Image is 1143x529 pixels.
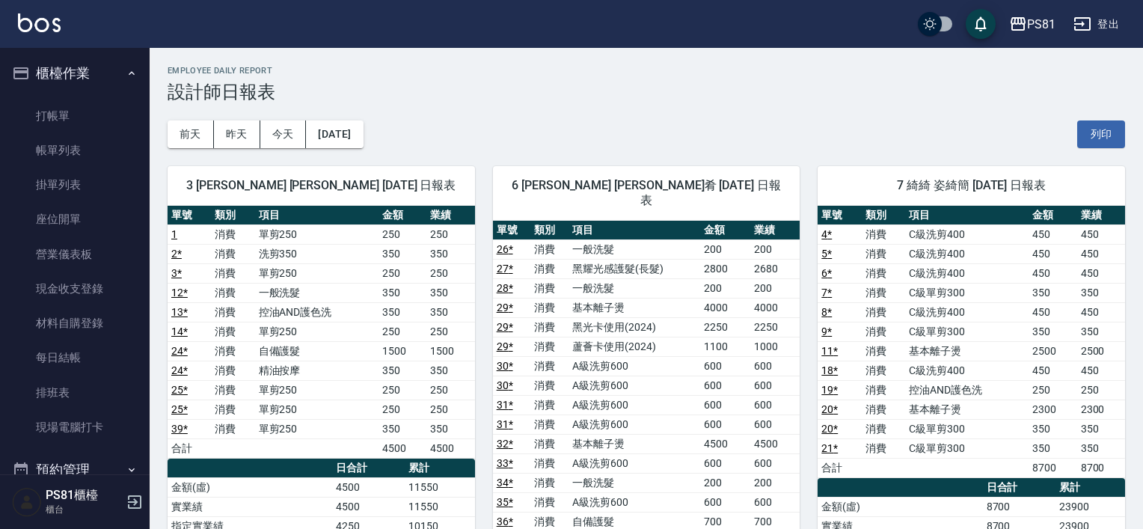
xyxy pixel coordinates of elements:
[426,322,474,341] td: 250
[6,168,144,202] a: 掛單列表
[379,224,426,244] td: 250
[862,438,905,458] td: 消費
[186,178,457,193] span: 3 [PERSON_NAME] [PERSON_NAME] [DATE] 日報表
[862,283,905,302] td: 消費
[1029,380,1076,400] td: 250
[46,488,122,503] h5: PS81櫃檯
[569,337,700,356] td: 蘆薈卡使用(2024)
[862,302,905,322] td: 消費
[426,206,474,225] th: 業績
[1029,341,1076,361] td: 2500
[255,419,379,438] td: 單剪250
[530,415,569,434] td: 消費
[530,434,569,453] td: 消費
[818,497,982,516] td: 金額(虛)
[211,419,254,438] td: 消費
[530,376,569,395] td: 消費
[862,244,905,263] td: 消費
[426,341,474,361] td: 1500
[530,356,569,376] td: 消費
[569,317,700,337] td: 黑光卡使用(2024)
[255,400,379,419] td: 單剪250
[211,263,254,283] td: 消費
[332,497,405,516] td: 4500
[1077,341,1125,361] td: 2500
[1077,283,1125,302] td: 350
[530,317,569,337] td: 消費
[1029,458,1076,477] td: 8700
[905,283,1029,302] td: C級單剪300
[750,221,800,240] th: 業績
[426,283,474,302] td: 350
[700,395,750,415] td: 600
[700,317,750,337] td: 2250
[905,302,1029,322] td: C級洗剪400
[750,376,800,395] td: 600
[862,206,905,225] th: 類別
[1077,206,1125,225] th: 業績
[905,380,1029,400] td: 控油AND護色洗
[405,497,474,516] td: 11550
[6,376,144,410] a: 排班表
[862,322,905,341] td: 消費
[168,82,1125,103] h3: 設計師日報表
[700,376,750,395] td: 600
[1077,244,1125,263] td: 450
[700,337,750,356] td: 1100
[6,54,144,93] button: 櫃檯作業
[1029,361,1076,380] td: 450
[260,120,307,148] button: 今天
[569,492,700,512] td: A級洗剪600
[379,419,426,438] td: 350
[379,302,426,322] td: 350
[1077,438,1125,458] td: 350
[818,206,1125,478] table: a dense table
[405,459,474,478] th: 累計
[862,263,905,283] td: 消費
[168,206,475,459] table: a dense table
[750,259,800,278] td: 2680
[1077,322,1125,341] td: 350
[255,380,379,400] td: 單剪250
[836,178,1107,193] span: 7 綺綺 姿綺簡 [DATE] 日報表
[379,263,426,283] td: 250
[379,206,426,225] th: 金額
[750,317,800,337] td: 2250
[862,361,905,380] td: 消費
[983,478,1055,498] th: 日合計
[6,306,144,340] a: 材料自購登錄
[255,322,379,341] td: 單剪250
[750,415,800,434] td: 600
[255,263,379,283] td: 單剪250
[569,239,700,259] td: 一般洗髮
[426,224,474,244] td: 250
[426,302,474,322] td: 350
[1029,322,1076,341] td: 350
[1077,302,1125,322] td: 450
[426,380,474,400] td: 250
[530,453,569,473] td: 消費
[1077,120,1125,148] button: 列印
[493,221,531,240] th: 單號
[1029,400,1076,419] td: 2300
[905,361,1029,380] td: C級洗剪400
[1055,497,1125,516] td: 23900
[750,453,800,473] td: 600
[905,244,1029,263] td: C級洗剪400
[700,221,750,240] th: 金額
[6,237,144,272] a: 營業儀表板
[530,298,569,317] td: 消費
[214,120,260,148] button: 昨天
[1029,302,1076,322] td: 450
[1029,419,1076,438] td: 350
[1077,361,1125,380] td: 450
[46,503,122,516] p: 櫃台
[750,473,800,492] td: 200
[426,244,474,263] td: 350
[569,259,700,278] td: 黑耀光感護髮(長髮)
[426,263,474,283] td: 250
[18,13,61,32] img: Logo
[530,259,569,278] td: 消費
[905,224,1029,244] td: C級洗剪400
[905,419,1029,438] td: C級單剪300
